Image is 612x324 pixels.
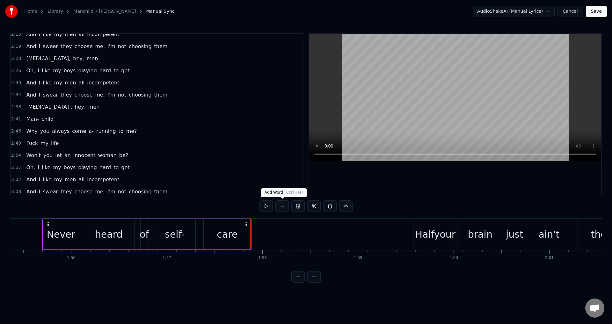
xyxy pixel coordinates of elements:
span: let [55,152,62,159]
span: me? [126,127,138,135]
span: my [52,67,62,74]
div: Add Word [261,188,307,197]
nav: breadcrumb [24,8,175,15]
div: 1:59 [354,256,362,261]
span: 2:15 [11,31,21,38]
span: And [25,31,37,38]
span: all [78,176,85,183]
div: Half [415,227,434,241]
span: [MEDICAL_DATA], [25,55,71,62]
span: they [60,91,73,98]
span: me, [95,188,106,195]
span: 2:54 [11,152,21,159]
span: 2:38 [11,104,21,110]
span: I [38,176,41,183]
span: And [25,43,37,50]
span: Fuck [25,140,39,147]
span: 2:23 [11,55,21,62]
span: And [25,176,37,183]
div: 1:56 [67,256,76,261]
img: youka [5,5,18,18]
span: an [64,152,71,159]
span: hey, [74,103,86,111]
span: choosing [128,43,152,50]
span: Won't [25,152,41,159]
span: incompetent [86,176,120,183]
span: all [78,31,85,38]
span: 2:46 [11,128,21,134]
span: swear [42,91,59,98]
span: to [118,127,124,135]
span: come [71,127,87,135]
span: be? [119,152,129,159]
button: Save [586,6,607,17]
span: men [86,55,99,62]
span: they [60,43,73,50]
span: me, [95,43,106,50]
span: me, [95,91,106,98]
span: men [64,79,77,86]
span: you [43,152,53,159]
div: self- [165,227,185,241]
span: them [154,43,168,50]
span: choose [74,91,93,98]
span: not [117,43,127,50]
span: choosing [128,91,152,98]
span: hard [99,164,112,171]
span: my [54,31,63,38]
span: running [96,127,117,135]
span: choose [74,188,93,195]
span: I [38,91,41,98]
span: Oh, [25,164,36,171]
span: boys [63,164,76,171]
div: 2:00 [449,256,458,261]
span: I'm [107,91,116,98]
div: 2:01 [545,256,554,261]
span: you [40,127,50,135]
button: Cancel [557,6,583,17]
span: swear [42,43,59,50]
span: swear [42,188,59,195]
div: brain [468,227,492,241]
span: 2:57 [11,164,21,171]
div: just [506,227,523,241]
span: not [117,188,127,195]
div: care [217,227,237,241]
span: to [113,67,119,74]
span: child [41,115,54,123]
a: Home [24,8,37,15]
span: playing [77,164,98,171]
div: Never [47,227,75,241]
span: Manual Sync [146,8,175,15]
span: incompetent [86,79,120,86]
a: Manchild • [PERSON_NAME] [73,8,136,15]
span: choosing [128,188,152,195]
span: I'm [107,188,116,195]
div: 1:57 [163,256,171,261]
span: get [120,164,130,171]
span: I [38,31,41,38]
span: life [50,140,59,147]
span: hard [99,67,112,74]
div: your [434,227,455,241]
span: all [78,79,85,86]
span: my [52,164,62,171]
span: not [117,91,127,98]
span: woman [97,152,117,159]
span: I [38,79,41,86]
span: hey, [72,55,85,62]
span: like [42,176,52,183]
span: like [42,31,52,38]
div: heard [95,227,123,241]
span: [MEDICAL_DATA] , [25,103,73,111]
span: Man- [25,115,40,123]
span: 2:34 [11,92,21,98]
span: Oh, [25,67,36,74]
span: them [154,188,168,195]
span: playing [77,67,98,74]
span: I [38,188,41,195]
span: And [25,91,37,98]
span: they [60,188,73,195]
span: incompetent [86,31,120,38]
span: And [25,79,37,86]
